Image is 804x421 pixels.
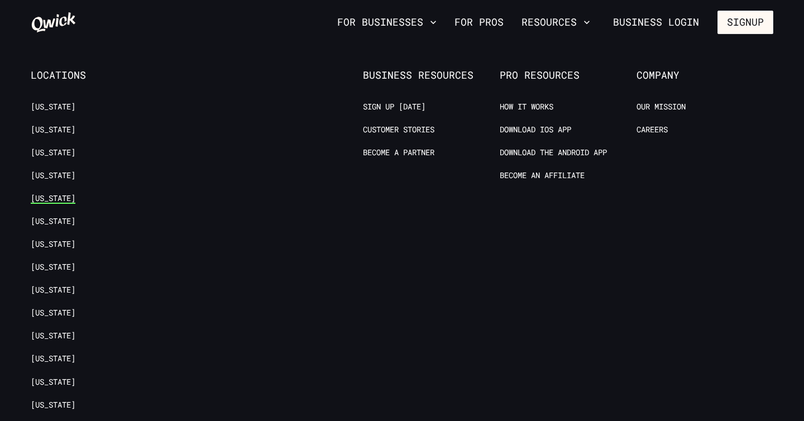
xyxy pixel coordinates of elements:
[450,13,508,32] a: For Pros
[31,69,167,82] span: Locations
[500,69,636,82] span: Pro Resources
[31,353,75,364] a: [US_STATE]
[500,170,585,181] a: Become an Affiliate
[333,13,441,32] button: For Businesses
[363,147,434,158] a: Become a Partner
[500,102,553,112] a: How it Works
[636,125,668,135] a: Careers
[31,147,75,158] a: [US_STATE]
[363,69,500,82] span: Business Resources
[31,285,75,295] a: [US_STATE]
[31,216,75,227] a: [US_STATE]
[31,308,75,318] a: [US_STATE]
[363,125,434,135] a: Customer stories
[500,125,571,135] a: Download IOS App
[717,11,773,34] button: Signup
[31,193,75,204] a: [US_STATE]
[517,13,595,32] button: Resources
[31,170,75,181] a: [US_STATE]
[31,102,75,112] a: [US_STATE]
[636,69,773,82] span: Company
[31,125,75,135] a: [US_STATE]
[500,147,607,158] a: Download the Android App
[31,331,75,341] a: [US_STATE]
[31,239,75,250] a: [US_STATE]
[363,102,425,112] a: Sign up [DATE]
[31,377,75,387] a: [US_STATE]
[636,102,686,112] a: Our Mission
[31,262,75,272] a: [US_STATE]
[31,400,75,410] a: [US_STATE]
[604,11,709,34] a: Business Login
